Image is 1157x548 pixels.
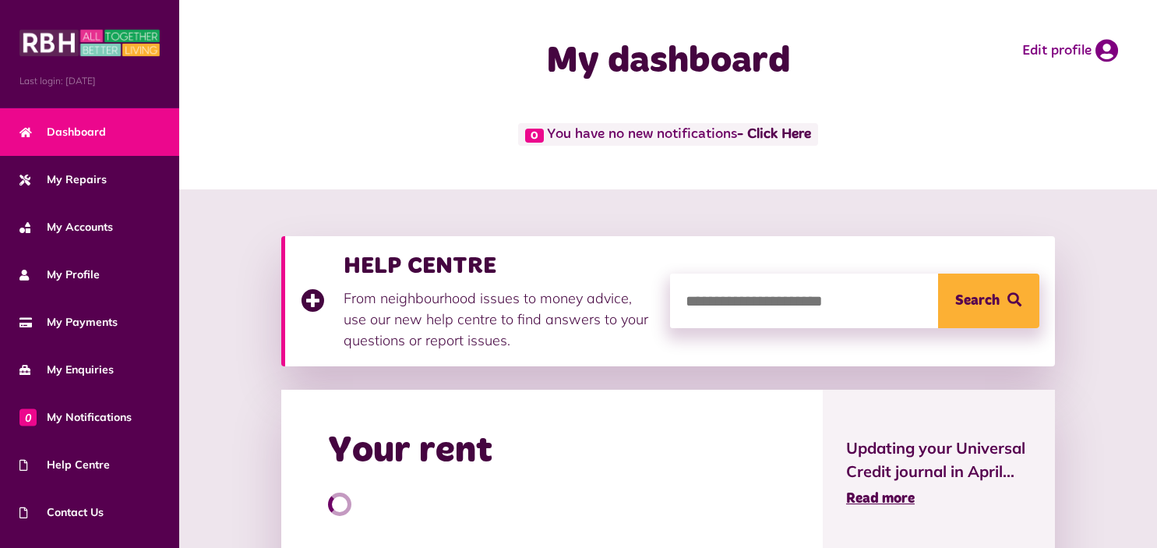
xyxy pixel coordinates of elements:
span: Dashboard [19,124,106,140]
h2: Your rent [328,429,492,474]
a: Edit profile [1022,39,1118,62]
a: - Click Here [737,128,811,142]
span: My Payments [19,314,118,331]
span: My Accounts [19,219,113,235]
span: Read more [846,492,915,506]
span: My Profile [19,267,100,283]
span: You have no new notifications [518,123,818,146]
span: Last login: [DATE] [19,74,160,88]
span: My Enquiries [19,362,114,378]
span: Contact Us [19,504,104,521]
span: Help Centre [19,457,110,473]
span: Updating your Universal Credit journal in April... [846,437,1032,483]
span: My Notifications [19,409,132,426]
button: Search [938,274,1039,328]
span: Search [955,274,1000,328]
h3: HELP CENTRE [344,252,654,280]
a: Updating your Universal Credit journal in April... Read more [846,437,1032,510]
img: MyRBH [19,27,160,58]
h1: My dashboard [439,39,898,84]
span: 0 [19,408,37,426]
p: From neighbourhood issues to money advice, use our new help centre to find answers to your questi... [344,288,654,351]
span: My Repairs [19,171,107,188]
span: 0 [525,129,544,143]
